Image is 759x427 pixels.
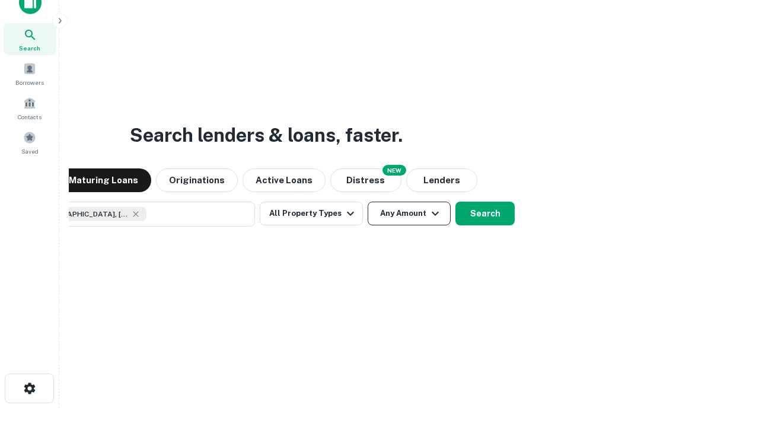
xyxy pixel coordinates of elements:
a: Search [4,23,56,55]
span: Search [19,43,40,53]
div: NEW [382,165,406,176]
button: Lenders [406,168,477,192]
button: Originations [156,168,238,192]
button: Maturing Loans [56,168,151,192]
button: Search [455,202,515,225]
span: Contacts [18,112,42,122]
span: [GEOGRAPHIC_DATA], [GEOGRAPHIC_DATA], [GEOGRAPHIC_DATA] [40,209,129,219]
button: Active Loans [243,168,326,192]
h3: Search lenders & loans, faster. [130,121,403,149]
button: [GEOGRAPHIC_DATA], [GEOGRAPHIC_DATA], [GEOGRAPHIC_DATA] [18,202,255,227]
button: Any Amount [368,202,451,225]
button: Search distressed loans with lien and other non-mortgage details. [330,168,401,192]
span: Borrowers [15,78,44,87]
iframe: Chat Widget [700,332,759,389]
button: All Property Types [260,202,363,225]
a: Saved [4,126,56,158]
a: Borrowers [4,58,56,90]
a: Contacts [4,92,56,124]
span: Saved [21,146,39,156]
